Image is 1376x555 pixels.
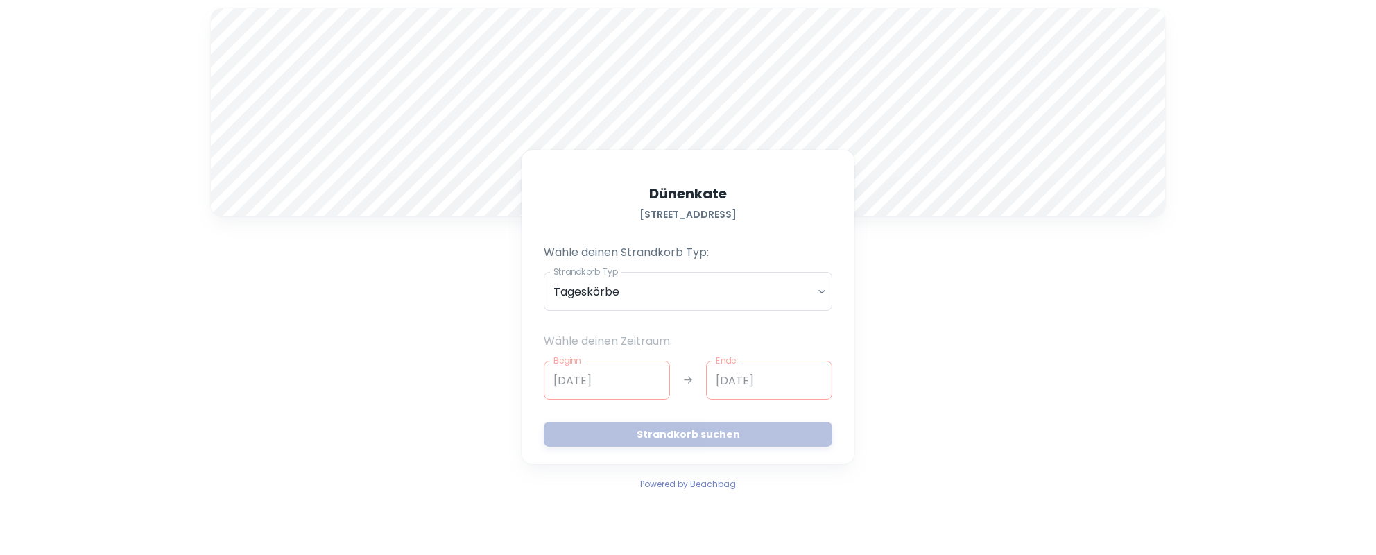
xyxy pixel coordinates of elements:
input: dd.mm.yyyy [706,361,832,400]
div: Tageskörbe [544,272,832,311]
label: Beginn [553,355,581,366]
span: Powered by Beachbag [640,478,736,490]
h6: [STREET_ADDRESS] [639,207,737,222]
p: Wähle deinen Zeitraum: [544,333,832,350]
input: dd.mm.yyyy [544,361,670,400]
label: Ende [716,355,736,366]
button: Strandkorb suchen [544,422,832,447]
a: Powered by Beachbag [640,475,736,492]
h5: Dünenkate [649,183,727,204]
p: Wähle deinen Strandkorb Typ: [544,244,832,261]
label: Strandkorb Typ [553,266,618,277]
